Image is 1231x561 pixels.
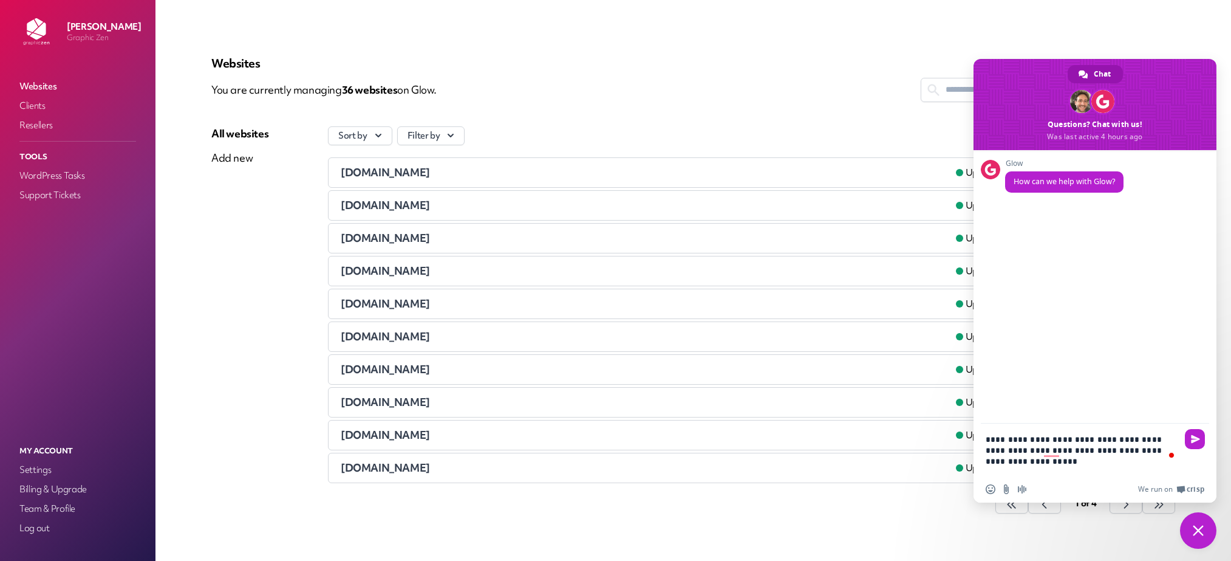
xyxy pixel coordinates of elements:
[946,395,987,410] a: Up
[341,362,946,377] a: [DOMAIN_NAME]
[341,461,430,475] span: [DOMAIN_NAME]
[341,231,946,246] a: [DOMAIN_NAME]
[17,520,138,537] a: Log out
[966,429,978,442] span: Up
[1187,484,1204,494] span: Crisp
[342,83,398,97] span: 36 website
[1017,484,1027,494] span: Audio message
[393,83,398,97] span: s
[946,198,987,213] a: Up
[17,78,138,95] a: Websites
[946,264,987,278] a: Up
[966,331,978,343] span: Up
[17,167,138,184] a: WordPress Tasks
[946,362,987,377] a: Up
[341,297,430,311] span: [DOMAIN_NAME]
[341,428,946,442] a: [DOMAIN_NAME]
[966,167,978,179] span: Up
[17,443,138,459] p: My Account
[1068,65,1123,83] a: Chat
[17,187,138,204] a: Support Tickets
[1180,512,1216,549] a: Close chat
[211,56,1175,71] p: Websites
[1138,484,1204,494] a: We run onCrisp
[341,165,946,180] a: [DOMAIN_NAME]
[341,198,430,212] span: [DOMAIN_NAME]
[17,149,138,165] p: Tools
[946,428,987,442] a: Up
[966,265,978,278] span: Up
[67,21,141,33] p: [PERSON_NAME]
[966,199,978,212] span: Up
[1014,176,1115,187] span: How can we help with Glow?
[17,481,138,498] a: Billing & Upgrade
[17,461,138,478] a: Settings
[341,198,946,213] a: [DOMAIN_NAME]
[966,396,978,409] span: Up
[17,97,138,114] a: Clients
[1074,497,1097,509] span: 1 of 4
[946,461,987,475] a: Up
[946,297,987,311] a: Up
[17,500,138,517] a: Team & Profile
[341,395,946,410] a: [DOMAIN_NAME]
[946,329,987,344] a: Up
[986,484,995,494] span: Insert an emoji
[341,264,946,278] a: [DOMAIN_NAME]
[67,33,141,43] p: Graphic Zen
[341,165,430,179] span: [DOMAIN_NAME]
[946,165,987,180] a: Up
[341,264,430,278] span: [DOMAIN_NAME]
[341,231,430,245] span: [DOMAIN_NAME]
[211,126,268,141] div: All websites
[328,126,392,145] button: Sort by
[1138,484,1173,494] span: We run on
[341,329,430,343] span: [DOMAIN_NAME]
[341,428,430,442] span: [DOMAIN_NAME]
[966,462,978,475] span: Up
[1001,484,1011,494] span: Send a file
[946,231,987,246] a: Up
[966,298,978,311] span: Up
[341,362,430,376] span: [DOMAIN_NAME]
[341,461,946,475] a: [DOMAIN_NAME]
[17,117,138,134] a: Resellers
[966,232,978,245] span: Up
[986,424,1180,476] textarea: To enrich screen reader interactions, please activate Accessibility in Grammarly extension settings
[341,329,946,344] a: [DOMAIN_NAME]
[1185,429,1205,449] span: Send
[1094,65,1111,83] span: Chat
[397,126,465,145] button: Filter by
[341,395,430,409] span: [DOMAIN_NAME]
[211,151,268,165] div: Add new
[966,363,978,376] span: Up
[341,297,946,311] a: [DOMAIN_NAME]
[211,78,921,102] p: You are currently managing on Glow.
[1005,159,1124,168] span: Glow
